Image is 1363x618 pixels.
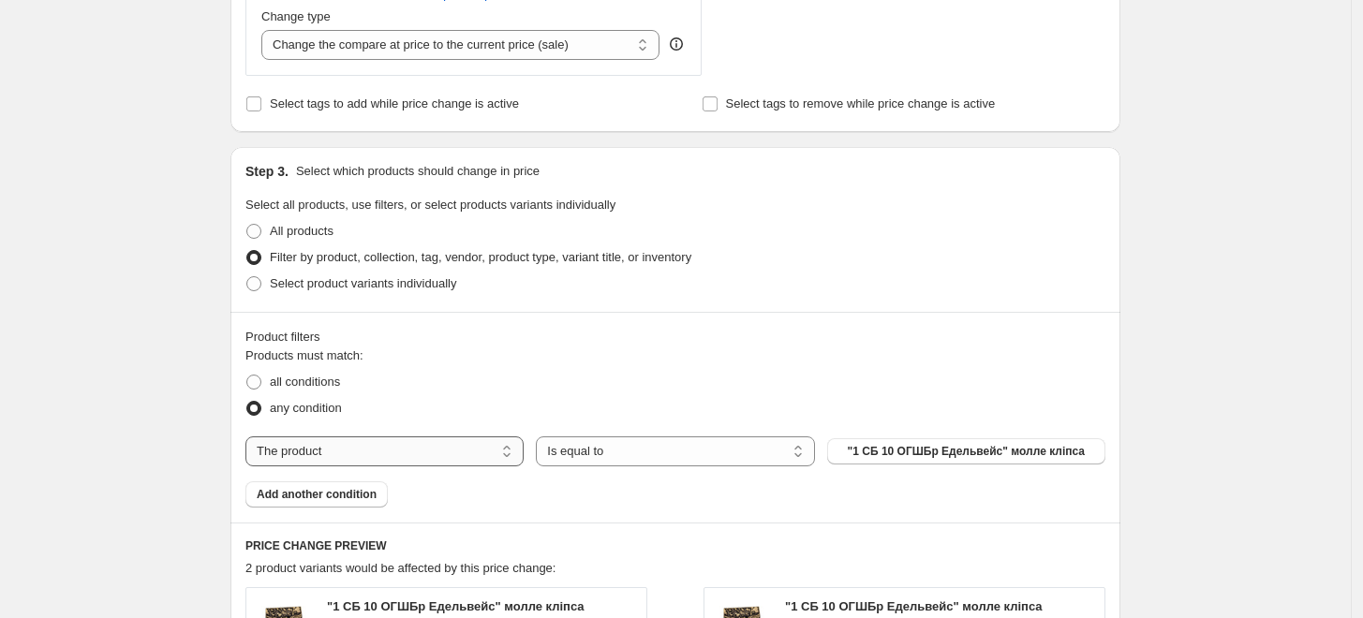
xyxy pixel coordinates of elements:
[270,276,456,290] span: Select product variants individually
[245,198,615,212] span: Select all products, use filters, or select products variants individually
[270,250,691,264] span: Filter by product, collection, tag, vendor, product type, variant title, or inventory
[245,561,556,575] span: 2 product variants would be affected by this price change:
[296,162,540,181] p: Select which products should change in price
[667,35,686,53] div: help
[270,401,342,415] span: any condition
[245,328,1105,346] div: Product filters
[245,348,363,362] span: Products must match:
[270,224,333,238] span: All products
[245,162,289,181] h2: Step 3.
[257,487,377,502] span: Add another condition
[827,438,1105,464] button: "1 СБ 10 ОГШБр Едельвейс" молле кліпса
[848,444,1085,459] span: "1 СБ 10 ОГШБр Едельвейс" молле кліпса
[270,375,340,389] span: all conditions
[245,538,1105,553] h6: PRICE CHANGE PREVIEW
[270,96,519,110] span: Select tags to add while price change is active
[261,9,331,23] span: Change type
[726,96,996,110] span: Select tags to remove while price change is active
[245,481,388,508] button: Add another condition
